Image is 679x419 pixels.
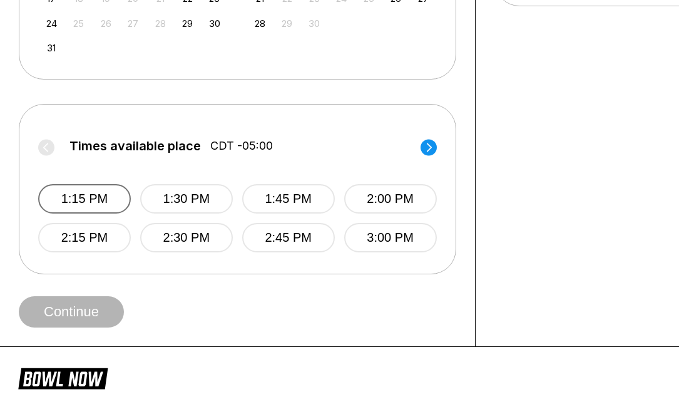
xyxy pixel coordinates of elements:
div: Not available Wednesday, August 27th, 2025 [125,15,141,32]
div: Not available Tuesday, September 30th, 2025 [306,15,323,32]
div: Choose Saturday, August 30th, 2025 [206,15,223,32]
div: Choose Sunday, August 24th, 2025 [43,15,60,32]
button: 2:00 PM [344,184,437,214]
div: Not available Monday, September 29th, 2025 [278,15,295,32]
button: 2:30 PM [140,223,233,252]
div: Choose Sunday, August 31st, 2025 [43,39,60,56]
div: Not available Tuesday, August 26th, 2025 [98,15,115,32]
button: 1:45 PM [242,184,335,214]
button: 2:45 PM [242,223,335,252]
div: Choose Sunday, September 28th, 2025 [252,15,268,32]
button: 1:30 PM [140,184,233,214]
button: 3:00 PM [344,223,437,252]
span: CDT -05:00 [210,139,273,153]
button: 2:15 PM [38,223,131,252]
div: Not available Thursday, August 28th, 2025 [151,15,168,32]
div: Not available Monday, August 25th, 2025 [70,15,87,32]
div: Choose Friday, August 29th, 2025 [179,15,196,32]
span: Times available place [69,139,201,153]
button: 1:15 PM [38,184,131,214]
